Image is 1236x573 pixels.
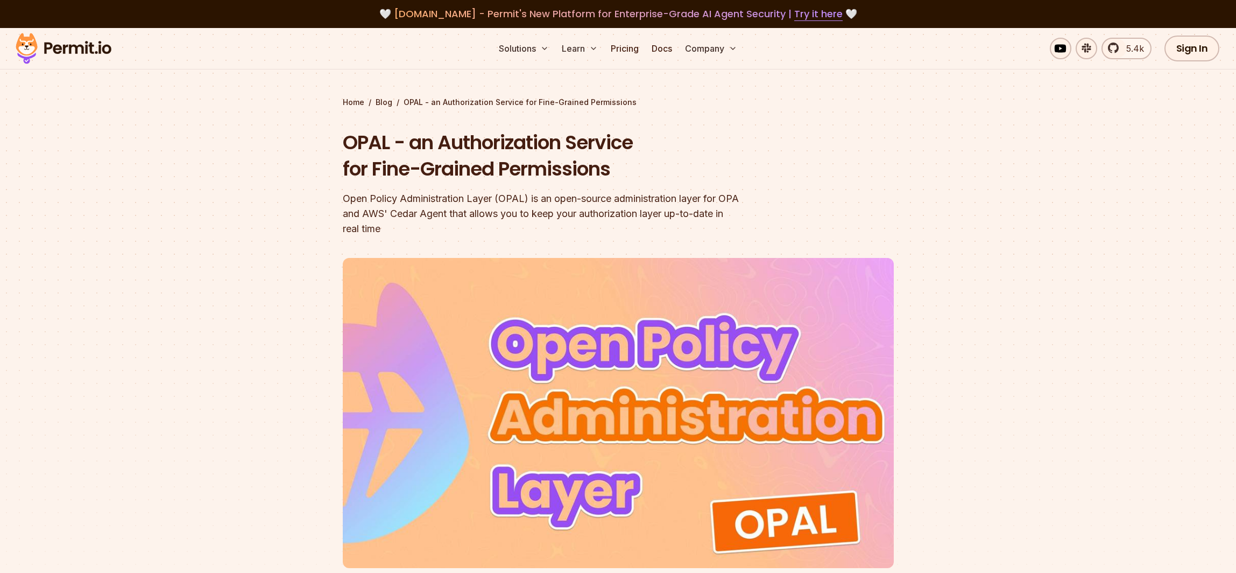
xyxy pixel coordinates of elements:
div: 🤍 🤍 [26,6,1210,22]
span: 5.4k [1120,42,1144,55]
div: Open Policy Administration Layer (OPAL) is an open-source administration layer for OPA and AWS' C... [343,191,756,236]
button: Solutions [495,38,553,59]
a: Docs [647,38,676,59]
a: Try it here [794,7,843,21]
img: OPAL - an Authorization Service for Fine-Grained Permissions [343,258,894,568]
a: Blog [376,97,392,108]
a: Home [343,97,364,108]
div: / / [343,97,894,108]
a: Pricing [606,38,643,59]
h1: OPAL - an Authorization Service for Fine-Grained Permissions [343,129,756,183]
img: Permit logo [11,30,116,67]
button: Learn [557,38,602,59]
span: [DOMAIN_NAME] - Permit's New Platform for Enterprise-Grade AI Agent Security | [394,7,843,20]
button: Company [681,38,741,59]
a: 5.4k [1101,38,1152,59]
a: Sign In [1164,36,1220,61]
